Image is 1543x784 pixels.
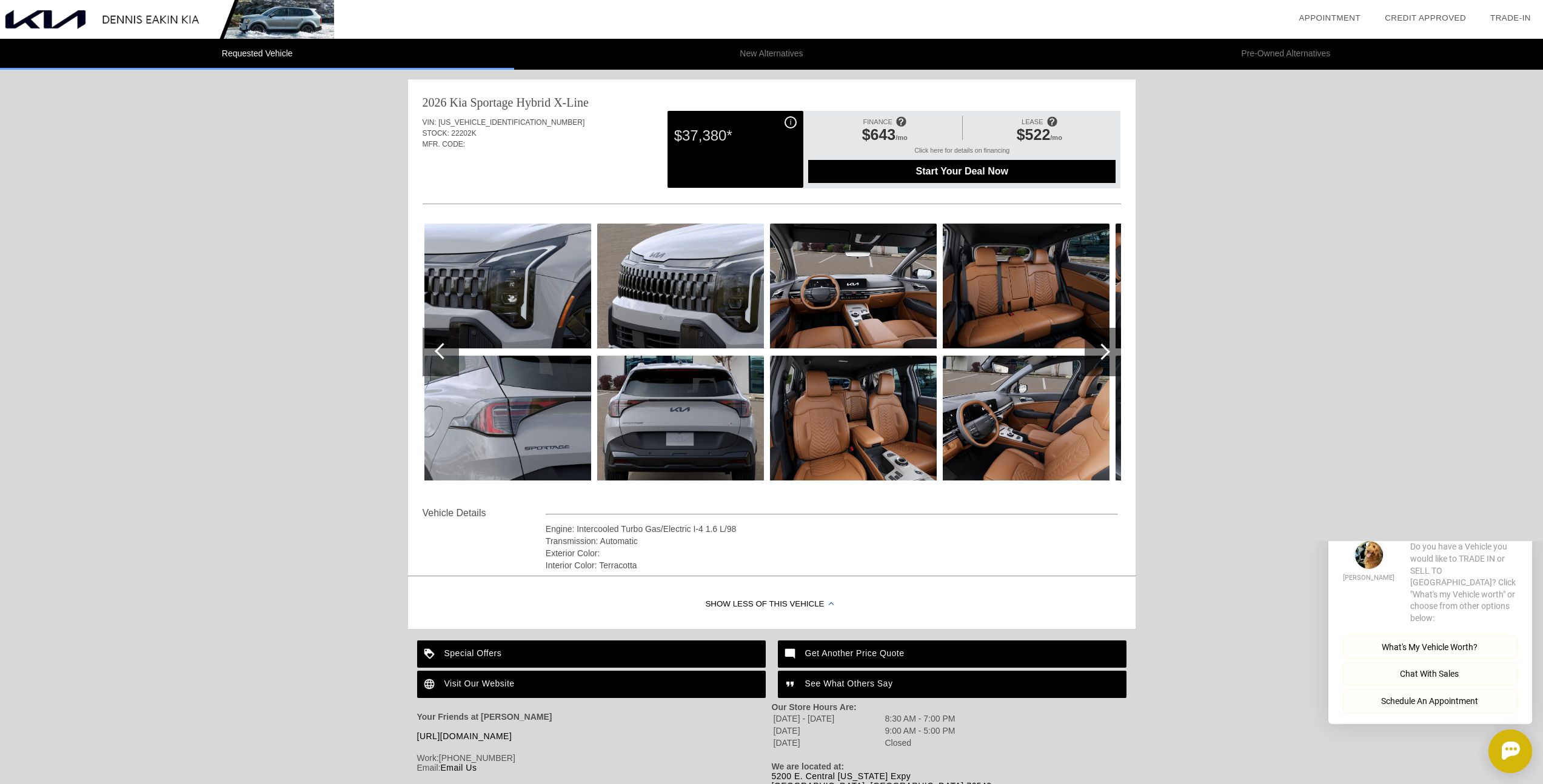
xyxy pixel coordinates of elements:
span: VIN: [423,118,437,127]
li: New Alternatives [514,39,1028,70]
span: MFR. CODE: [423,140,466,148]
img: ic_format_quote_white_24dp_2x.png [778,671,805,698]
div: Work: [417,753,772,763]
img: 2948971a2ad64049b9983c9fb9fbecc8.jpg [1116,224,1282,348]
div: /mo [969,126,1110,147]
iframe: Chat Assistance [1303,541,1543,784]
a: Visit Our Website [417,671,766,698]
img: 44660947f2f8425fb9524e30aa558ec3.jpg [943,356,1110,480]
img: bd0b97693fe94dcabd9f6432f9a69df1.jpg [943,224,1110,348]
div: Click here for details on financing [808,147,1116,160]
td: Closed [885,737,956,748]
td: [DATE] [773,725,883,736]
span: $643 [862,126,896,143]
td: 8:30 AM - 7:00 PM [885,713,956,724]
span: LEASE [1022,118,1043,125]
div: Transmission: Automatic [546,535,1119,547]
li: Pre-Owned Alternatives [1029,39,1543,70]
div: X-Line [554,94,589,111]
img: 02c52bcc3cee4779af4ccb6077d30193.jpg [597,356,764,480]
img: 8d88112ee2e64833b1d346c90055d501.jpg [424,356,591,480]
img: 5588f7d1e18347c7b2b070da0635b11d.jpg [770,356,937,480]
div: Vehicle Details [423,506,546,520]
a: Get Another Price Quote [778,640,1126,668]
div: Email: [417,763,772,772]
img: 2bad216231cf4df1b090dce5157b47e4.jpg [597,224,764,348]
a: Email Us [440,763,477,772]
div: Engine: Intercooled Turbo Gas/Electric I-4 1.6 L/98 [546,523,1119,535]
a: Special Offers [417,640,766,668]
strong: Your Friends at [PERSON_NAME] [417,712,552,722]
td: [DATE] [773,737,883,748]
div: /mo [814,126,955,147]
a: Appointment [1299,13,1361,22]
span: Start Your Deal Now [823,166,1100,177]
img: ic_language_white_24dp_2x.png [417,671,444,698]
div: Exterior Color: [546,547,1119,559]
span: 22202K [451,129,476,138]
div: $37,380* [674,120,797,151]
span: [PHONE_NUMBER] [439,753,515,763]
img: 03182ee823e64e5980dea27fd5576b34.jpg [424,224,591,348]
span: FINANCE [863,118,892,125]
div: Show Less of this Vehicle [408,580,1136,629]
img: ic_loyalty_white_24dp_2x.png [417,640,444,668]
span: i [790,118,792,127]
span: $522 [1017,126,1051,143]
a: Trade-In [1490,13,1531,22]
td: 9:00 AM - 5:00 PM [885,725,956,736]
span: [US_VEHICLE_IDENTIFICATION_NUMBER] [438,118,584,127]
div: Interior Color: Terracotta [546,559,1119,571]
img: ic_mode_comment_white_24dp_2x.png [778,640,805,668]
a: [URL][DOMAIN_NAME] [417,731,512,741]
a: See What Others Say [778,671,1126,698]
div: Quoted on [DATE] 3:26:31 PM [423,168,1121,187]
strong: Our Store Hours Are: [772,702,857,712]
span: STOCK: [423,129,449,138]
td: [DATE] - [DATE] [773,713,883,724]
img: db9112506d584ad28d9fe01288a354a2.jpg [770,224,937,348]
a: Credit Approved [1385,13,1466,22]
strong: We are located at: [772,762,845,771]
img: 61ec9780cc73400caa5b1faabb9f0aec.jpg [1116,356,1282,480]
div: 2026 Kia Sportage Hybrid [423,94,551,111]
